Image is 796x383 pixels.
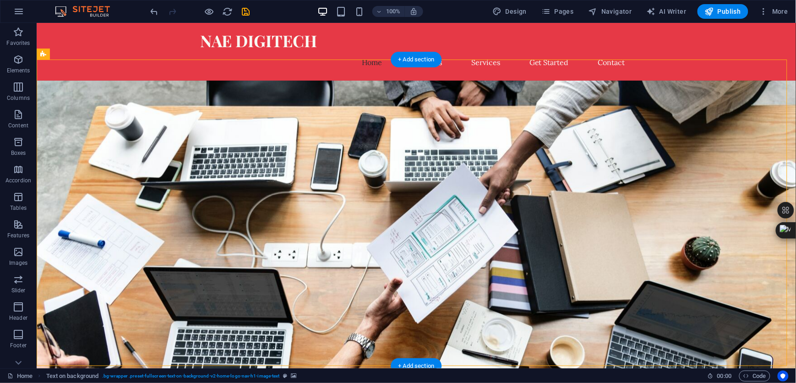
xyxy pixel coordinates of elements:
button: Click here to leave preview mode and continue editing [204,6,215,17]
span: . bg-wrapper .preset-fullscreen-text-on-background-v2-home-logo-nav-h1-image-text [102,371,279,382]
div: Design (Ctrl+Alt+Y) [489,4,531,19]
p: Header [9,314,27,322]
button: 100% [372,6,405,17]
p: Columns [7,94,30,102]
nav: breadcrumb [46,371,297,382]
p: Content [8,122,28,129]
p: Boxes [11,149,26,157]
p: Features [7,232,29,239]
span: More [759,7,788,16]
span: Code [743,371,766,382]
button: save [240,6,251,17]
h6: 100% [386,6,401,17]
span: Pages [541,7,573,16]
button: Pages [538,4,577,19]
span: AI Writer [647,7,687,16]
i: Undo: Delete elements (Ctrl+Z) [149,6,160,17]
i: This element contains a background [291,373,297,378]
button: reload [222,6,233,17]
p: Footer [10,342,27,349]
span: Click to select. Double-click to edit [46,371,99,382]
i: Reload page [223,6,233,17]
i: On resize automatically adjust zoom level to fit chosen device. [410,7,418,16]
button: undo [149,6,160,17]
p: Tables [10,204,27,212]
img: Editor Logo [53,6,121,17]
i: Save (Ctrl+S) [241,6,251,17]
button: AI Writer [643,4,690,19]
p: Slider [11,287,26,294]
button: More [756,4,792,19]
i: This element is a customizable preset [284,373,288,378]
button: Usercentrics [778,371,789,382]
h6: Session time [708,371,732,382]
button: Publish [698,4,748,19]
span: Design [493,7,527,16]
button: Navigator [585,4,636,19]
p: Favorites [6,39,30,47]
div: + Add section [391,358,442,374]
span: Navigator [589,7,632,16]
a: Click to cancel selection. Double-click to open Pages [7,371,33,382]
span: : [724,372,725,379]
p: Accordion [5,177,31,184]
button: Code [739,371,770,382]
div: + Add section [391,52,442,67]
span: 00 00 [717,371,731,382]
p: Elements [7,67,30,74]
span: Publish [705,7,741,16]
p: Images [9,259,28,267]
button: Design [489,4,531,19]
